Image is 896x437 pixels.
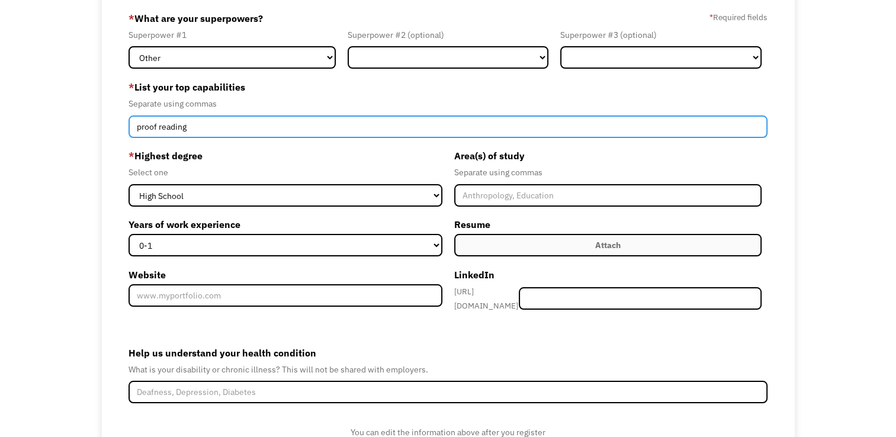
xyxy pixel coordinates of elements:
[129,115,767,138] input: Videography, photography, accounting
[709,10,767,24] label: Required fields
[129,381,767,403] input: Deafness, Depression, Diabetes
[129,97,767,111] div: Separate using commas
[454,215,762,234] label: Resume
[129,28,336,42] div: Superpower #1
[129,284,442,307] input: www.myportfolio.com
[454,184,762,207] input: Anthropology, Education
[454,284,519,313] div: [URL][DOMAIN_NAME]
[348,28,549,42] div: Superpower #2 (optional)
[129,343,767,362] label: Help us understand your health condition
[560,28,762,42] div: Superpower #3 (optional)
[129,265,442,284] label: Website
[129,215,442,234] label: Years of work experience
[129,362,767,377] div: What is your disability or chronic illness? This will not be shared with employers.
[129,9,263,28] label: What are your superpowers?
[454,234,762,256] label: Attach
[454,165,762,179] div: Separate using commas
[595,238,621,252] div: Attach
[129,146,442,165] label: Highest degree
[129,78,767,97] label: List your top capabilities
[129,165,442,179] div: Select one
[454,146,762,165] label: Area(s) of study
[454,265,762,284] label: LinkedIn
